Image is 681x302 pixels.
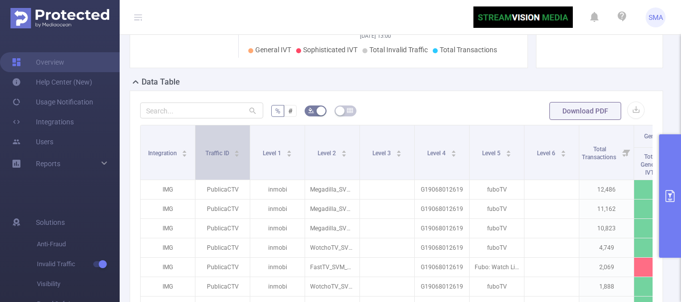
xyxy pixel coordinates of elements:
[275,107,280,115] span: %
[250,219,305,238] p: inmobi
[470,180,524,199] p: fuboTV
[263,150,283,157] span: Level 1
[286,149,292,152] i: icon: caret-up
[649,7,663,27] span: SMA
[12,52,64,72] a: Overview
[372,150,392,157] span: Level 3
[582,146,618,161] span: Total Transactions
[141,258,195,277] p: IMG
[305,180,359,199] p: Megadilla_SVM_P_CTV_$4_Plex
[537,150,557,157] span: Level 6
[470,258,524,277] p: Fubo: Watch Live TV
[148,150,178,157] span: Integration
[250,258,305,277] p: inmobi
[234,153,240,156] i: icon: caret-down
[415,219,469,238] p: G19068012619
[579,180,634,199] p: 12,486
[195,258,250,277] p: PublicaCTV
[560,153,566,156] i: icon: caret-down
[620,125,634,180] i: Filter menu
[470,219,524,238] p: fuboTV
[579,200,634,218] p: 11,162
[396,149,401,152] i: icon: caret-up
[195,238,250,257] p: PublicaCTV
[37,254,120,274] span: Invalid Traffic
[644,133,675,140] span: General IVT
[142,76,180,88] h2: Data Table
[341,153,346,156] i: icon: caret-down
[506,149,511,152] i: icon: caret-up
[182,153,187,156] i: icon: caret-down
[347,107,353,113] i: icon: table
[234,149,240,155] div: Sort
[305,258,359,277] p: FastTV_SVM_P_CTV_$5_Human_WL_July
[195,180,250,199] p: PublicaCTV
[12,72,92,92] a: Help Center (New)
[305,238,359,257] p: WotchoTV_SVM_P_CTV_$5_RON
[427,150,447,157] span: Level 4
[451,149,456,152] i: icon: caret-up
[140,102,263,118] input: Search...
[415,258,469,277] p: G19068012619
[560,149,566,155] div: Sort
[12,132,53,152] a: Users
[250,180,305,199] p: inmobi
[341,149,347,155] div: Sort
[440,46,497,54] span: Total Transactions
[560,149,566,152] i: icon: caret-up
[415,277,469,296] p: G19068012619
[141,180,195,199] p: IMG
[141,200,195,218] p: IMG
[415,180,469,199] p: G19068012619
[286,149,292,155] div: Sort
[205,150,231,157] span: Traffic ID
[396,149,402,155] div: Sort
[579,219,634,238] p: 10,823
[506,153,511,156] i: icon: caret-down
[415,200,469,218] p: G19068012619
[37,234,120,254] span: Anti-Fraud
[308,107,314,113] i: icon: bg-colors
[36,160,60,168] span: Reports
[470,238,524,257] p: fuboTV
[415,238,469,257] p: G19068012619
[250,200,305,218] p: inmobi
[305,200,359,218] p: Megadilla_SVM_CTV_$4
[579,258,634,277] p: 2,069
[182,149,187,152] i: icon: caret-up
[482,150,502,157] span: Level 5
[470,200,524,218] p: fuboTV
[341,149,346,152] i: icon: caret-up
[305,277,359,296] p: WotchoTV_SVM_P_CTV_$4.5
[10,8,109,28] img: Protected Media
[36,212,65,232] span: Solutions
[318,150,338,157] span: Level 2
[641,153,661,176] span: Total General IVT
[305,219,359,238] p: Megadilla_SVM_P_Podded_CTV_$4
[12,92,93,112] a: Usage Notification
[141,238,195,257] p: IMG
[141,277,195,296] p: IMG
[579,238,634,257] p: 4,749
[36,154,60,174] a: Reports
[579,277,634,296] p: 1,888
[141,219,195,238] p: IMG
[451,153,456,156] i: icon: caret-down
[195,200,250,218] p: PublicaCTV
[451,149,457,155] div: Sort
[396,153,401,156] i: icon: caret-down
[12,112,74,132] a: Integrations
[360,33,391,39] tspan: [DATE] 13:00
[37,274,120,294] span: Visibility
[369,46,428,54] span: Total Invalid Traffic
[250,238,305,257] p: inmobi
[506,149,511,155] div: Sort
[234,149,240,152] i: icon: caret-up
[195,277,250,296] p: PublicaCTV
[181,149,187,155] div: Sort
[470,277,524,296] p: fuboTV
[549,102,621,120] button: Download PDF
[250,277,305,296] p: inmobi
[288,107,293,115] span: #
[255,46,291,54] span: General IVT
